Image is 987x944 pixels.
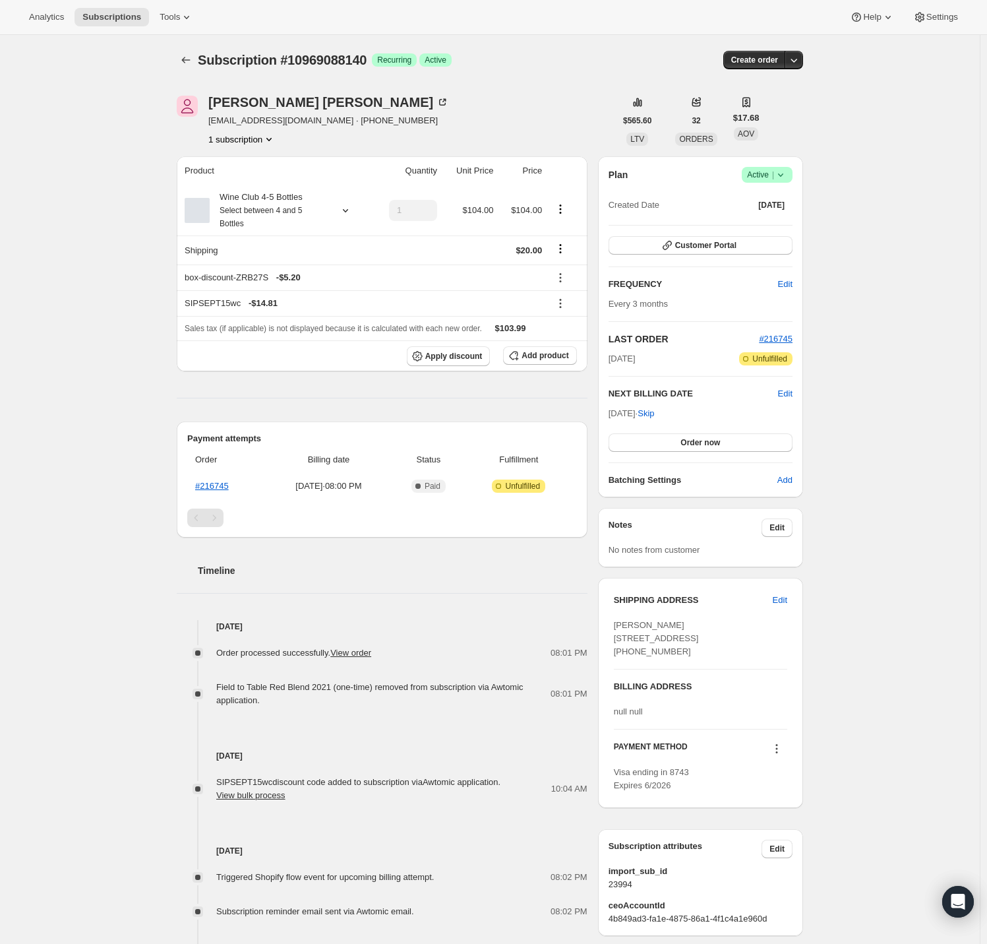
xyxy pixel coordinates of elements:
[609,474,777,487] h6: Batching Settings
[407,346,491,366] button: Apply discount
[731,55,778,65] span: Create order
[609,865,793,878] span: import_sub_id
[750,196,793,214] button: [DATE]
[177,96,198,117] span: Tami Kirkham
[614,741,688,759] h3: PAYMENT METHOD
[778,278,793,291] span: Edit
[208,114,449,127] span: [EMAIL_ADDRESS][DOMAIN_NAME] · [PHONE_NUMBER]
[425,55,446,65] span: Active
[551,687,587,701] span: 08:01 PM
[216,777,500,800] span: SIPSEPT15wc discount code added to subscription via Awtomic application .
[551,871,587,884] span: 08:02 PM
[216,906,414,916] span: Subscription reminder email sent via Awtomic email.
[752,354,787,364] span: Unfulfilled
[511,205,542,215] span: $104.00
[505,481,540,491] span: Unfulfilled
[679,135,713,144] span: ORDERS
[187,509,577,527] nav: Pagination
[21,8,72,26] button: Analytics
[762,840,793,858] button: Edit
[330,648,371,658] a: View order
[738,129,754,139] span: AOV
[82,12,141,22] span: Subscriptions
[778,387,793,400] span: Edit
[609,545,700,555] span: No notes from customer
[371,156,441,185] th: Quantity
[759,332,793,346] button: #216745
[614,620,699,656] span: [PERSON_NAME] [STREET_ADDRESS] [PHONE_NUMBER]
[177,51,195,69] button: Subscriptions
[177,844,587,858] h4: [DATE]
[152,8,201,26] button: Tools
[630,403,662,424] button: Skip
[177,156,371,185] th: Product
[905,8,966,26] button: Settings
[723,51,786,69] button: Create order
[462,205,493,215] span: $104.00
[160,12,180,22] span: Tools
[614,680,787,693] h3: BILLING ADDRESS
[609,519,762,537] h3: Notes
[615,111,659,130] button: $565.60
[759,334,793,344] a: #216745
[276,271,301,284] span: - $5.20
[185,271,542,284] div: box-discount-ZRB27S
[210,191,328,230] div: Wine Club 4-5 Bottles
[550,202,571,216] button: Product actions
[769,844,785,854] span: Edit
[29,12,64,22] span: Analytics
[609,278,778,291] h2: FREQUENCY
[609,332,760,346] h2: LAST ORDER
[551,782,587,796] span: 10:04 AM
[185,324,482,333] span: Sales tax (if applicable) is not displayed because it is calculated with each new order.
[177,236,371,265] th: Shipping
[469,453,569,466] span: Fulfillment
[609,236,793,255] button: Customer Portal
[623,115,651,126] span: $565.60
[195,481,229,491] a: #216745
[185,297,542,310] div: SIPSEPT15wc
[75,8,149,26] button: Subscriptions
[609,199,659,212] span: Created Date
[177,749,587,763] h4: [DATE]
[609,299,668,309] span: Every 3 months
[684,111,708,130] button: 32
[675,240,736,251] span: Customer Portal
[609,433,793,452] button: Order now
[609,878,793,891] span: 23994
[609,408,655,418] span: [DATE] ·
[177,620,587,633] h4: [DATE]
[220,206,302,228] small: Select between 4 and 5 Bottles
[770,274,800,295] button: Edit
[926,12,958,22] span: Settings
[777,474,793,487] span: Add
[609,912,793,926] span: 4b849ad3-fa1e-4875-86a1-4f1c4a1e960d
[773,594,787,607] span: Edit
[609,840,762,858] h3: Subscription attributes
[551,905,587,918] span: 08:02 PM
[609,387,778,400] h2: NEXT BILLING DATE
[747,168,787,181] span: Active
[762,519,793,537] button: Edit
[863,12,881,22] span: Help
[208,133,276,146] button: Product actions
[495,323,526,333] span: $103.99
[269,480,388,493] span: [DATE] · 08:00 PM
[680,437,720,448] span: Order now
[758,200,785,210] span: [DATE]
[842,8,902,26] button: Help
[522,350,568,361] span: Add product
[609,352,636,365] span: [DATE]
[516,245,542,255] span: $20.00
[609,168,628,181] h2: Plan
[551,646,587,660] span: 08:01 PM
[614,594,773,607] h3: SHIPPING ADDRESS
[216,682,523,705] span: Field to Table Red Blend 2021 (one-time) removed from subscription via Awtomic application.
[733,111,760,125] span: $17.68
[187,432,577,445] h2: Payment attempts
[425,351,483,362] span: Apply discount
[614,767,689,790] span: Visa ending in 8743 Expires 6/2026
[216,790,285,800] button: View bulk process
[692,115,700,126] span: 32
